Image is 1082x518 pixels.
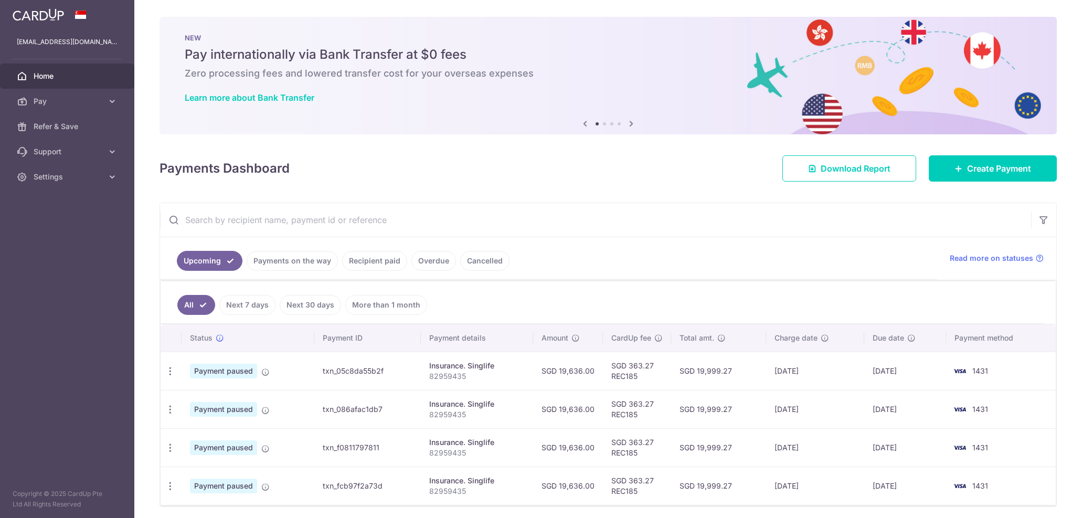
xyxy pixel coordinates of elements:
[345,295,427,315] a: More than 1 month
[190,364,257,378] span: Payment paused
[972,443,988,452] span: 1431
[533,428,603,467] td: SGD 19,636.00
[864,428,946,467] td: [DATE]
[972,366,988,375] span: 1431
[949,480,970,492] img: Bank Card
[429,448,525,458] p: 82959435
[177,251,242,271] a: Upcoming
[775,333,818,343] span: Charge date
[949,365,970,377] img: Bank Card
[160,17,1057,134] img: Bank transfer banner
[949,441,970,454] img: Bank Card
[460,251,510,271] a: Cancelled
[185,67,1032,80] h6: Zero processing fees and lowered transfer cost for your overseas expenses
[177,295,215,315] a: All
[603,467,671,505] td: SGD 363.27 REC185
[17,37,118,47] p: [EMAIL_ADDRESS][DOMAIN_NAME]
[864,467,946,505] td: [DATE]
[219,295,275,315] a: Next 7 days
[533,352,603,390] td: SGD 19,636.00
[950,253,1044,263] a: Read more on statuses
[34,146,103,157] span: Support
[429,371,525,382] p: 82959435
[766,428,864,467] td: [DATE]
[950,253,1033,263] span: Read more on statuses
[429,399,525,409] div: Insurance. Singlife
[185,34,1032,42] p: NEW
[533,467,603,505] td: SGD 19,636.00
[671,352,766,390] td: SGD 19,999.27
[821,162,890,175] span: Download Report
[185,92,314,103] a: Learn more about Bank Transfer
[314,324,421,352] th: Payment ID
[160,203,1031,237] input: Search by recipient name, payment id or reference
[766,390,864,428] td: [DATE]
[429,437,525,448] div: Insurance. Singlife
[603,428,671,467] td: SGD 363.27 REC185
[421,324,533,352] th: Payment details
[34,96,103,107] span: Pay
[929,155,1057,182] a: Create Payment
[160,159,290,178] h4: Payments Dashboard
[342,251,407,271] a: Recipient paid
[429,475,525,486] div: Insurance. Singlife
[34,121,103,132] span: Refer & Save
[972,405,988,414] span: 1431
[185,46,1032,63] h5: Pay internationally via Bank Transfer at $0 fees
[190,440,257,455] span: Payment paused
[314,428,421,467] td: txn_f0811797811
[13,8,64,21] img: CardUp
[766,467,864,505] td: [DATE]
[190,333,213,343] span: Status
[671,467,766,505] td: SGD 19,999.27
[949,403,970,416] img: Bank Card
[34,172,103,182] span: Settings
[603,352,671,390] td: SGD 363.27 REC185
[190,402,257,417] span: Payment paused
[190,479,257,493] span: Payment paused
[873,333,904,343] span: Due date
[766,352,864,390] td: [DATE]
[247,251,338,271] a: Payments on the way
[967,162,1031,175] span: Create Payment
[671,390,766,428] td: SGD 19,999.27
[314,352,421,390] td: txn_05c8da55b2f
[864,352,946,390] td: [DATE]
[864,390,946,428] td: [DATE]
[429,409,525,420] p: 82959435
[972,481,988,490] span: 1431
[782,155,916,182] a: Download Report
[34,71,103,81] span: Home
[542,333,568,343] span: Amount
[314,390,421,428] td: txn_086afac1db7
[671,428,766,467] td: SGD 19,999.27
[680,333,714,343] span: Total amt.
[533,390,603,428] td: SGD 19,636.00
[411,251,456,271] a: Overdue
[946,324,1056,352] th: Payment method
[603,390,671,428] td: SGD 363.27 REC185
[429,486,525,496] p: 82959435
[429,361,525,371] div: Insurance. Singlife
[611,333,651,343] span: CardUp fee
[314,467,421,505] td: txn_fcb97f2a73d
[280,295,341,315] a: Next 30 days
